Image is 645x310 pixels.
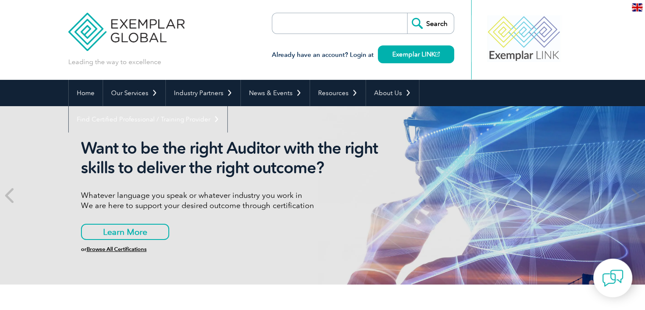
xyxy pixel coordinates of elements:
[103,80,165,106] a: Our Services
[68,57,161,67] p: Leading the way to excellence
[632,3,642,11] img: en
[81,246,399,252] h6: or
[310,80,366,106] a: Resources
[81,138,399,178] h2: Want to be the right Auditor with the right skills to deliver the right outcome?
[378,45,454,63] a: Exemplar LINK
[69,106,227,132] a: Find Certified Professional / Training Provider
[435,52,440,56] img: open_square.png
[241,80,310,106] a: News & Events
[81,224,169,240] a: Learn More
[81,190,399,211] p: Whatever language you speak or whatever industry you work in We are here to support your desired ...
[272,50,454,60] h3: Already have an account? Login at
[87,246,147,252] a: Browse All Certifications
[602,268,623,289] img: contact-chat.png
[69,80,103,106] a: Home
[366,80,419,106] a: About Us
[407,13,454,34] input: Search
[166,80,240,106] a: Industry Partners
